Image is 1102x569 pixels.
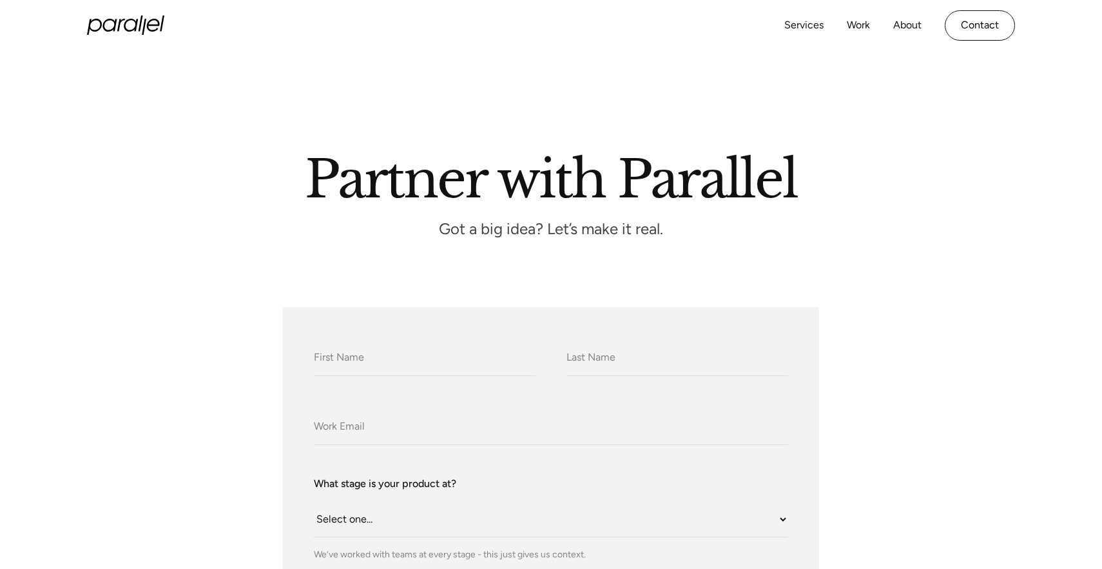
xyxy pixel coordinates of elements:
[87,15,164,35] a: home
[314,410,788,445] input: Work Email
[314,548,788,561] div: We’ve worked with teams at every stage - this just gives us context.
[314,341,536,376] input: First Name
[566,341,788,376] input: Last Name
[358,224,744,235] p: Got a big idea? Let’s make it real.
[184,154,918,198] h2: Partner with Parallel
[314,476,788,492] label: What stage is your product at?
[945,10,1015,41] a: Contact
[893,16,922,35] a: About
[784,16,824,35] a: Services
[847,16,870,35] a: Work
